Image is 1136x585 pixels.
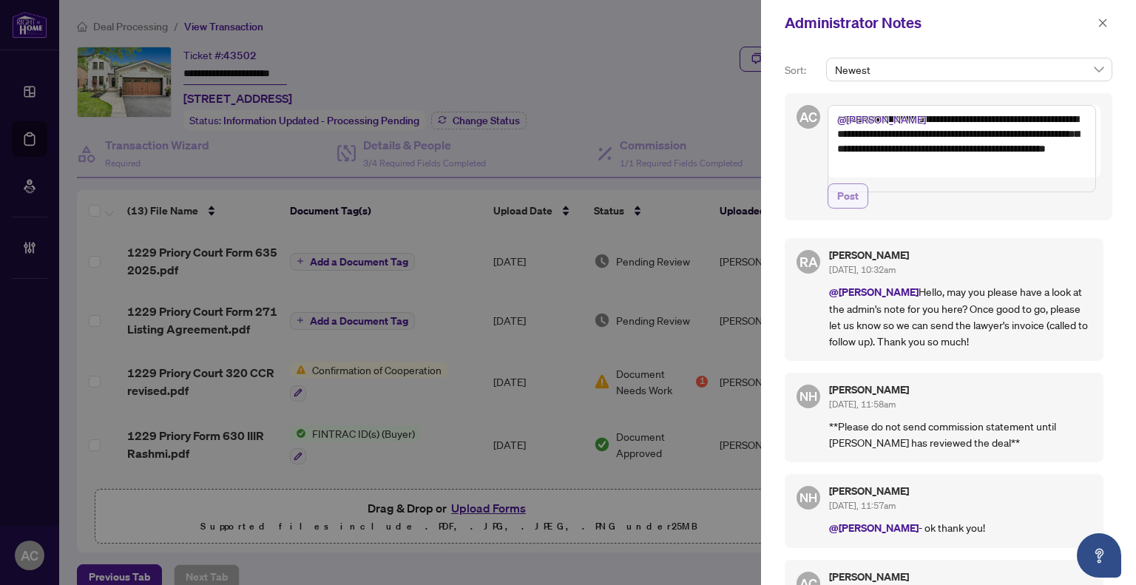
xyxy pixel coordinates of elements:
span: [DATE], 10:32am [829,264,896,275]
span: close [1098,18,1108,28]
h5: [PERSON_NAME] [829,250,1092,260]
h5: [PERSON_NAME] [829,385,1092,395]
span: AC [799,106,817,127]
span: NH [799,387,817,406]
span: NH [799,488,817,507]
span: Newest [835,58,1103,81]
span: [DATE], 11:57am [829,500,896,511]
p: Sort: [785,62,820,78]
button: Open asap [1077,533,1121,578]
p: **Please do not send commission statement until [PERSON_NAME] has reviewed the deal** [829,418,1092,450]
span: RA [799,251,818,272]
span: @[PERSON_NAME] [829,285,919,299]
button: Post [828,183,868,209]
p: - ok thank you! [829,519,1092,536]
div: Administrator Notes [785,12,1093,34]
span: [DATE], 11:58am [829,399,896,410]
h5: [PERSON_NAME] [829,572,1092,582]
span: @[PERSON_NAME] [829,521,919,535]
span: Post [837,184,859,208]
h5: [PERSON_NAME] [829,486,1092,496]
p: Hello, may you please have a look at the admin's note for you here? Once good to go, please let u... [829,283,1092,349]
